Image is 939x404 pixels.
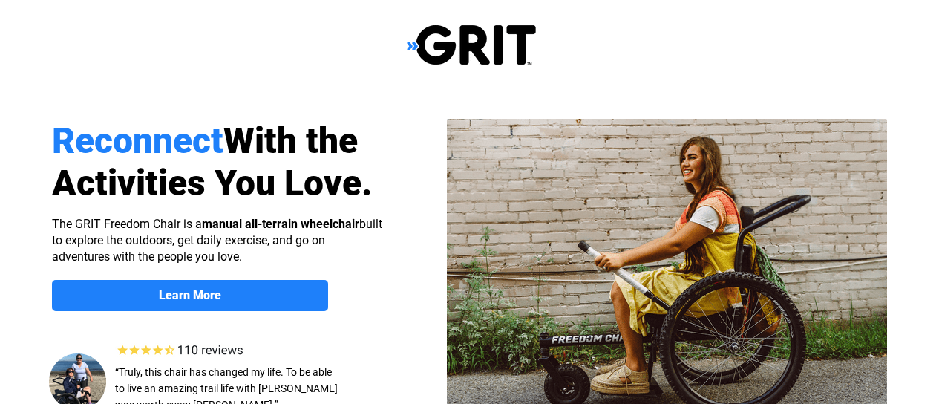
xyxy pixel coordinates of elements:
[52,120,223,162] span: Reconnect
[52,280,328,311] a: Learn More
[223,120,358,162] span: With the
[52,162,373,204] span: Activities You Love.
[202,217,359,231] strong: manual all-terrain wheelchair
[159,288,221,302] strong: Learn More
[52,217,382,264] span: The GRIT Freedom Chair is a built to explore the outdoors, get daily exercise, and go on adventur...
